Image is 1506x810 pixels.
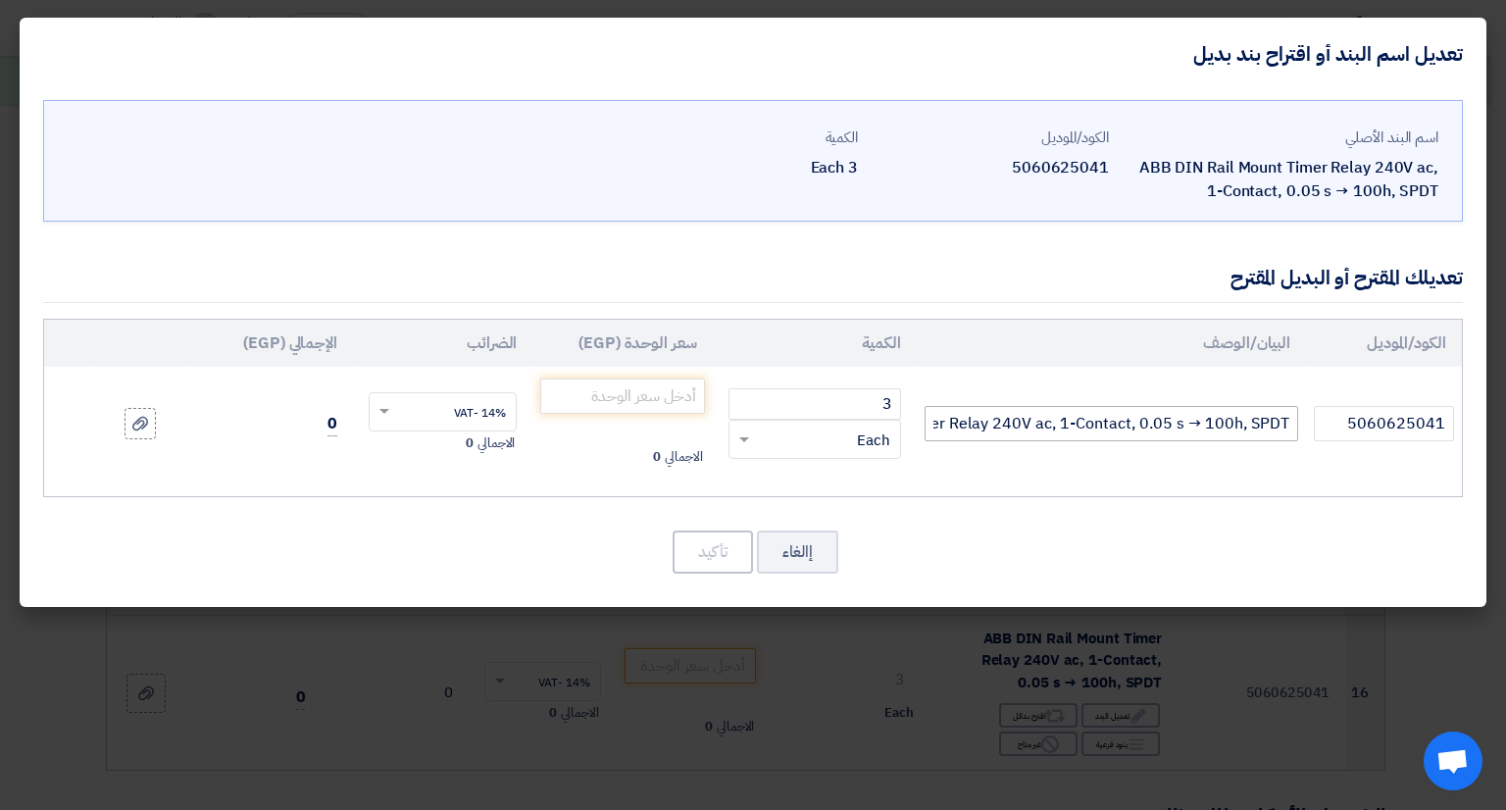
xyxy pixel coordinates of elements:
th: الإجمالي (EGP) [188,320,353,367]
input: RFQ_STEP1.ITEMS.2.AMOUNT_TITLE [728,388,901,420]
div: 5060625041 [874,156,1109,179]
span: 0 [327,412,337,436]
h4: تعديل اسم البند أو اقتراح بند بديل [1193,41,1463,67]
input: Add Item Description [925,406,1298,441]
th: الضرائب [353,320,532,367]
span: 0 [653,447,661,467]
th: سعر الوحدة (EGP) [532,320,712,367]
span: Each [857,430,890,452]
a: Open chat [1424,732,1482,790]
div: الكمية [623,127,858,149]
ng-select: VAT [369,392,517,431]
input: أدخل سعر الوحدة [540,379,704,414]
div: ABB DIN Rail Mount Timer Relay 240V ac, 1-Contact, 0.05 s → 100h, SPDT [1125,156,1438,203]
input: الموديل [1314,406,1454,441]
span: الاجمالي [665,447,702,467]
div: 3 Each [623,156,858,179]
div: تعديلك المقترح أو البديل المقترح [1230,263,1463,292]
button: إالغاء [757,531,838,574]
th: البيان/الوصف [917,320,1306,367]
th: الكمية [713,320,917,367]
span: 0 [466,433,474,453]
div: اسم البند الأصلي [1125,127,1438,149]
span: الاجمالي [477,433,515,453]
th: الكود/الموديل [1306,320,1462,367]
div: الكود/الموديل [874,127,1109,149]
button: تأكيد [673,531,753,574]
